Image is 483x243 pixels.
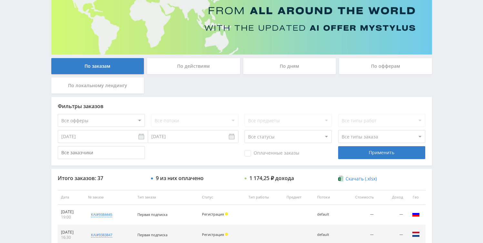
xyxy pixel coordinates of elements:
div: default [317,233,338,237]
th: № заказа [85,190,134,205]
div: По заказам [51,58,144,74]
span: Холд [225,212,228,216]
th: Предмет [283,190,314,205]
div: По офферам [339,58,432,74]
th: Тип работы [245,190,284,205]
div: По действиям [147,58,240,74]
th: Стоимость [341,190,377,205]
th: Статус [199,190,245,205]
a: Скачать (.xlsx) [338,176,377,182]
span: Оплаченные заказы [245,150,299,157]
span: Первая подписка [137,212,167,217]
div: default [317,212,338,217]
div: 16:30 [61,235,82,240]
div: kai#9384445 [91,212,112,217]
td: — [377,205,406,225]
span: Скачать (.xlsx) [346,176,377,181]
img: xlsx [338,175,344,182]
td: — [341,205,377,225]
div: kai#9383847 [91,232,112,238]
input: Все заказчики [58,146,145,159]
th: Дата [58,190,85,205]
img: rus.png [412,210,420,218]
span: Холд [225,233,228,236]
th: Тип заказа [134,190,199,205]
th: Потоки [314,190,342,205]
div: 9 из них оплачено [156,175,204,181]
span: Регистрация [202,232,224,237]
div: [DATE] [61,230,82,235]
div: Фильтры заказов [58,103,426,109]
div: 1 174,25 ₽ дохода [249,175,294,181]
th: Гео [406,190,426,205]
span: Первая подписка [137,232,167,237]
div: По локальному лендингу [51,77,144,94]
div: 19:00 [61,215,82,220]
span: Регистрация [202,212,224,217]
div: Применить [338,146,425,159]
div: [DATE] [61,209,82,215]
div: По дням [243,58,336,74]
img: nld.png [412,230,420,238]
div: Итого заказов: 37 [58,175,145,181]
th: Доход [377,190,406,205]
